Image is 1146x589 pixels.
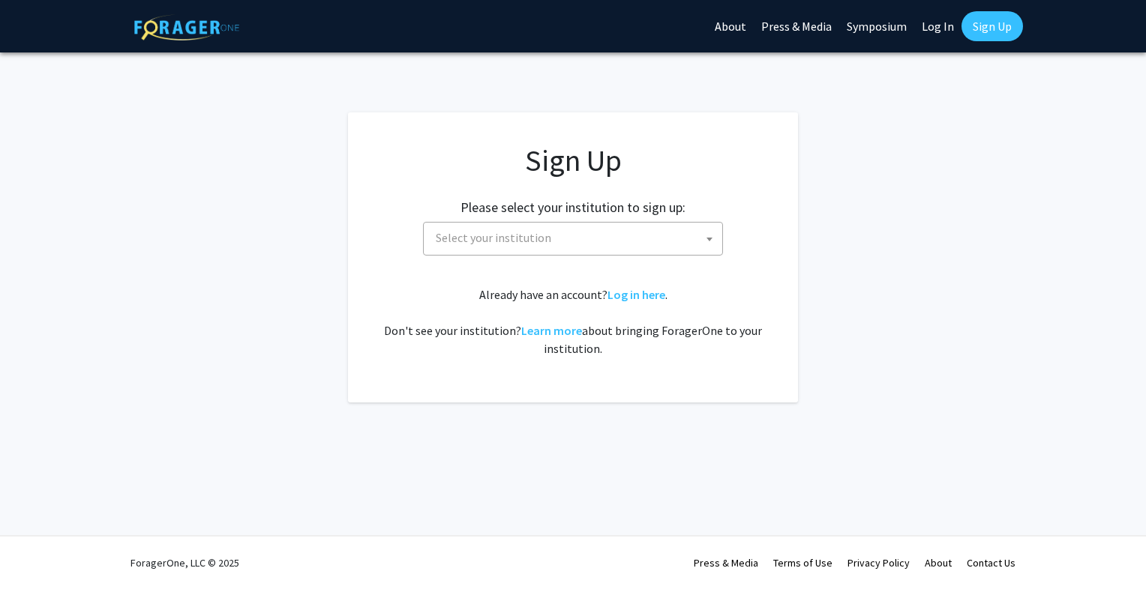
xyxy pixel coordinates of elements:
div: ForagerOne, LLC © 2025 [130,537,239,589]
a: Terms of Use [773,556,832,570]
a: Sign Up [961,11,1023,41]
h1: Sign Up [378,142,768,178]
span: Select your institution [436,230,551,245]
span: Select your institution [430,223,722,253]
a: Privacy Policy [847,556,910,570]
span: Select your institution [423,222,723,256]
a: Learn more about bringing ForagerOne to your institution [521,323,582,338]
h2: Please select your institution to sign up: [460,199,685,216]
a: Press & Media [694,556,758,570]
div: Already have an account? . Don't see your institution? about bringing ForagerOne to your institut... [378,286,768,357]
a: About [925,556,952,570]
a: Contact Us [967,556,1015,570]
img: ForagerOne Logo [134,14,239,40]
a: Log in here [607,287,665,302]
